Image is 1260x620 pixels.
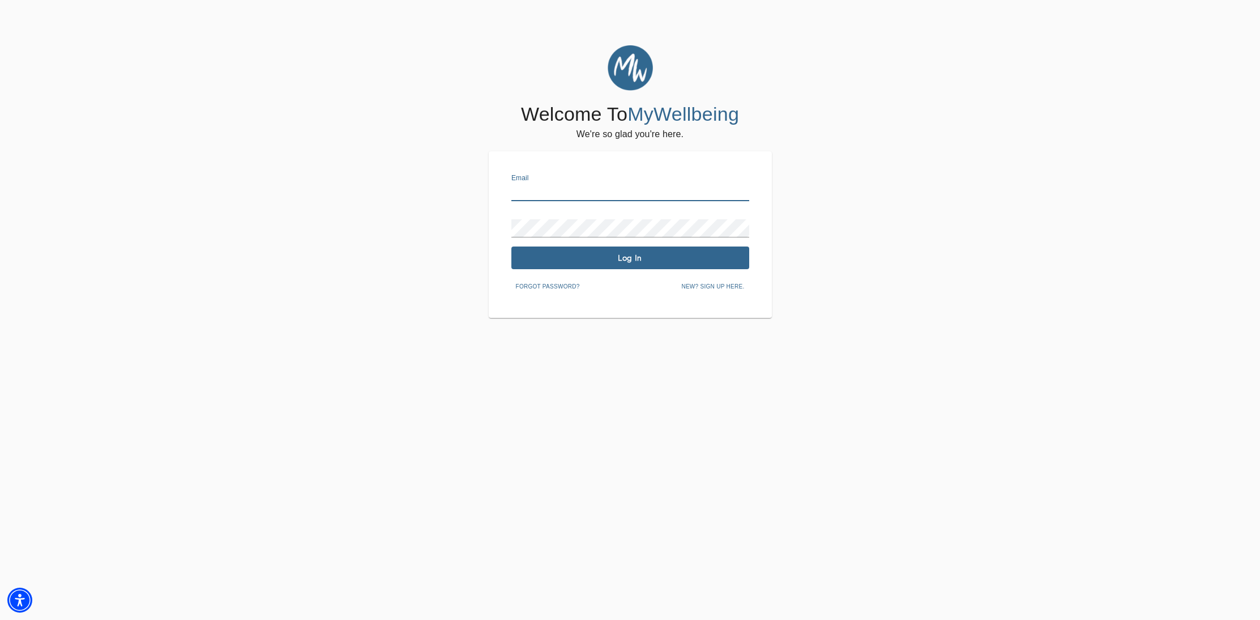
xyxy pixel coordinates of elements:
[608,45,653,91] img: MyWellbeing
[627,103,739,125] span: MyWellbeing
[511,281,584,290] a: Forgot password?
[521,103,739,126] h4: Welcome To
[677,278,749,295] button: New? Sign up here.
[7,588,32,613] div: Accessibility Menu
[516,253,745,264] span: Log In
[511,278,584,295] button: Forgot password?
[511,247,749,269] button: Log In
[511,175,529,182] label: Email
[516,282,580,292] span: Forgot password?
[681,282,744,292] span: New? Sign up here.
[576,126,684,142] h6: We're so glad you're here.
